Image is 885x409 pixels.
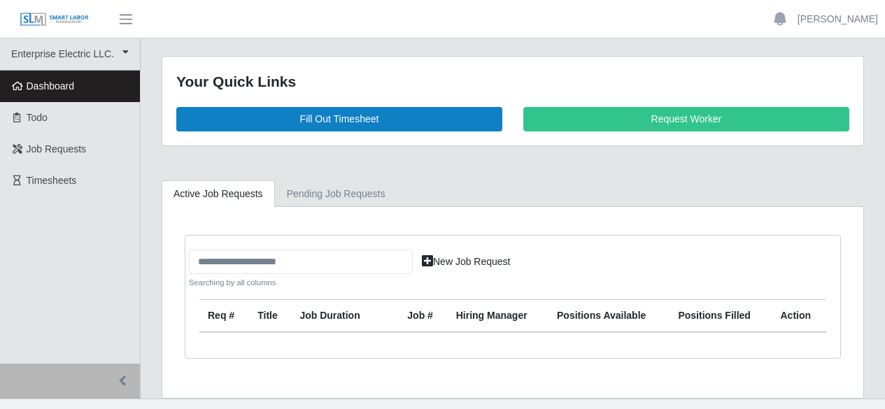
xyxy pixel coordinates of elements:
[399,300,447,333] th: Job #
[27,112,48,123] span: Todo
[162,180,275,208] a: Active Job Requests
[20,12,90,27] img: SLM Logo
[448,300,548,333] th: Hiring Manager
[189,277,413,289] small: Searching by all columns
[176,71,849,93] div: Your Quick Links
[249,300,291,333] th: Title
[798,12,878,27] a: [PERSON_NAME]
[772,300,827,333] th: Action
[199,300,249,333] th: Req #
[670,300,772,333] th: Positions Filled
[176,107,502,131] a: Fill Out Timesheet
[548,300,670,333] th: Positions Available
[413,250,520,274] a: New Job Request
[291,300,379,333] th: Job Duration
[27,175,77,186] span: Timesheets
[27,143,87,155] span: Job Requests
[523,107,849,131] a: Request Worker
[275,180,397,208] a: Pending Job Requests
[27,80,75,92] span: Dashboard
